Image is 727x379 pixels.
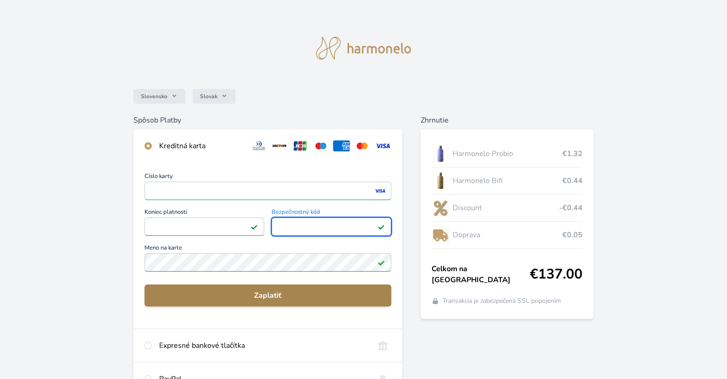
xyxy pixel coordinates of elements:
[149,184,387,197] iframe: Iframe pre číslo karty
[152,290,384,301] span: Zaplatiť
[250,140,267,151] img: diners.svg
[144,245,391,253] span: Meno na karte
[159,340,367,351] div: Expresné bankové tlačítka
[432,223,449,246] img: delivery-lo.png
[144,173,391,182] span: Číslo karty
[562,175,583,186] span: €0.44
[374,340,391,351] img: onlineBanking_SK.svg
[374,140,391,151] img: visa.svg
[432,142,449,165] img: CLEAN_PROBIO_se_stinem_x-lo.jpg
[374,187,386,195] img: visa
[159,140,244,151] div: Kreditná karta
[271,140,288,151] img: discover.svg
[312,140,329,151] img: maestro.svg
[144,253,391,272] input: Meno na kartePole je platné
[432,263,530,285] span: Celkom na [GEOGRAPHIC_DATA]
[133,89,185,104] button: Slovensko
[144,284,391,307] button: Zaplatiť
[562,148,583,159] span: €1.32
[432,169,449,192] img: CLEAN_BIFI_se_stinem_x-lo.jpg
[530,266,583,283] span: €137.00
[453,175,562,186] span: Harmonelo Bifi
[133,115,402,126] h6: Spôsob Platby
[453,202,559,213] span: Discount
[562,229,583,240] span: €0.05
[193,89,235,104] button: Slovak
[377,259,385,266] img: Pole je platné
[453,229,562,240] span: Doprava
[354,140,371,151] img: mc.svg
[144,209,264,217] span: Koniec platnosti
[316,37,411,60] img: logo.svg
[292,140,309,151] img: jcb.svg
[377,223,385,230] img: Pole je platné
[272,209,391,217] span: Bezpečnostný kód
[559,202,583,213] span: -€0.44
[141,93,167,100] span: Slovensko
[276,220,387,233] iframe: Iframe pre bezpečnostný kód
[421,115,594,126] h6: Zhrnutie
[149,220,260,233] iframe: Iframe pre deň vypršania platnosti
[333,140,350,151] img: amex.svg
[453,148,562,159] span: Harmonelo Probio
[200,93,217,100] span: Slovak
[250,223,258,230] img: Pole je platné
[432,196,449,219] img: discount-lo.png
[443,296,561,306] span: Transakcia je zabezpečená SSL pripojením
